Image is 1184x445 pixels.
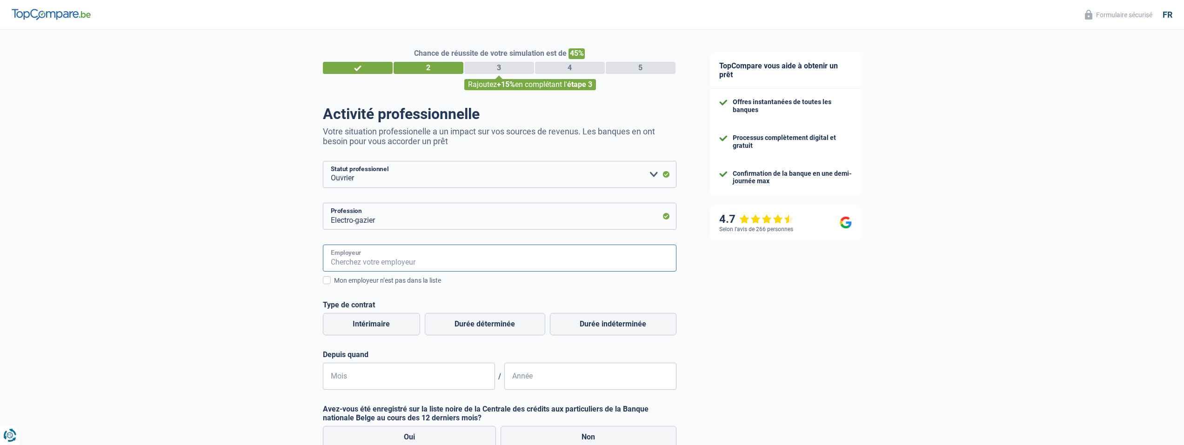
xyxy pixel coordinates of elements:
[323,313,420,335] label: Intérimaire
[1163,10,1172,20] div: fr
[719,226,793,232] div: Selon l’avis de 266 personnes
[606,62,676,74] div: 5
[323,245,676,272] input: Cherchez votre employeur
[323,405,676,422] label: Avez-vous été enregistré sur la liste noire de la Centrale des crédits aux particuliers de la Ban...
[497,80,515,89] span: +15%
[733,134,852,150] div: Processus complètement digital et gratuit
[394,62,463,74] div: 2
[710,52,861,89] div: TopCompare vous aide à obtenir un prêt
[414,49,567,58] span: Chance de réussite de votre simulation est de
[733,98,852,114] div: Offres instantanées de toutes les banques
[1079,7,1158,22] button: Formulaire sécurisé
[569,48,585,59] span: 45%
[334,276,676,286] div: Mon employeur n’est pas dans la liste
[12,9,91,20] img: TopCompare Logo
[323,105,676,123] h1: Activité professionnelle
[535,62,605,74] div: 4
[323,350,676,359] label: Depuis quand
[733,170,852,186] div: Confirmation de la banque en une demi-journée max
[464,62,534,74] div: 3
[323,62,393,74] div: 1
[425,313,545,335] label: Durée déterminée
[550,313,676,335] label: Durée indéterminée
[323,126,676,146] p: Votre situation professionelle a un impact sur vos sources de revenus. Les banques en ont besoin ...
[495,372,504,381] span: /
[567,80,592,89] span: étape 3
[504,363,676,390] input: AAAA
[719,213,794,226] div: 4.7
[464,79,596,90] div: Rajoutez en complétant l'
[323,363,495,390] input: MM
[323,300,676,309] label: Type de contrat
